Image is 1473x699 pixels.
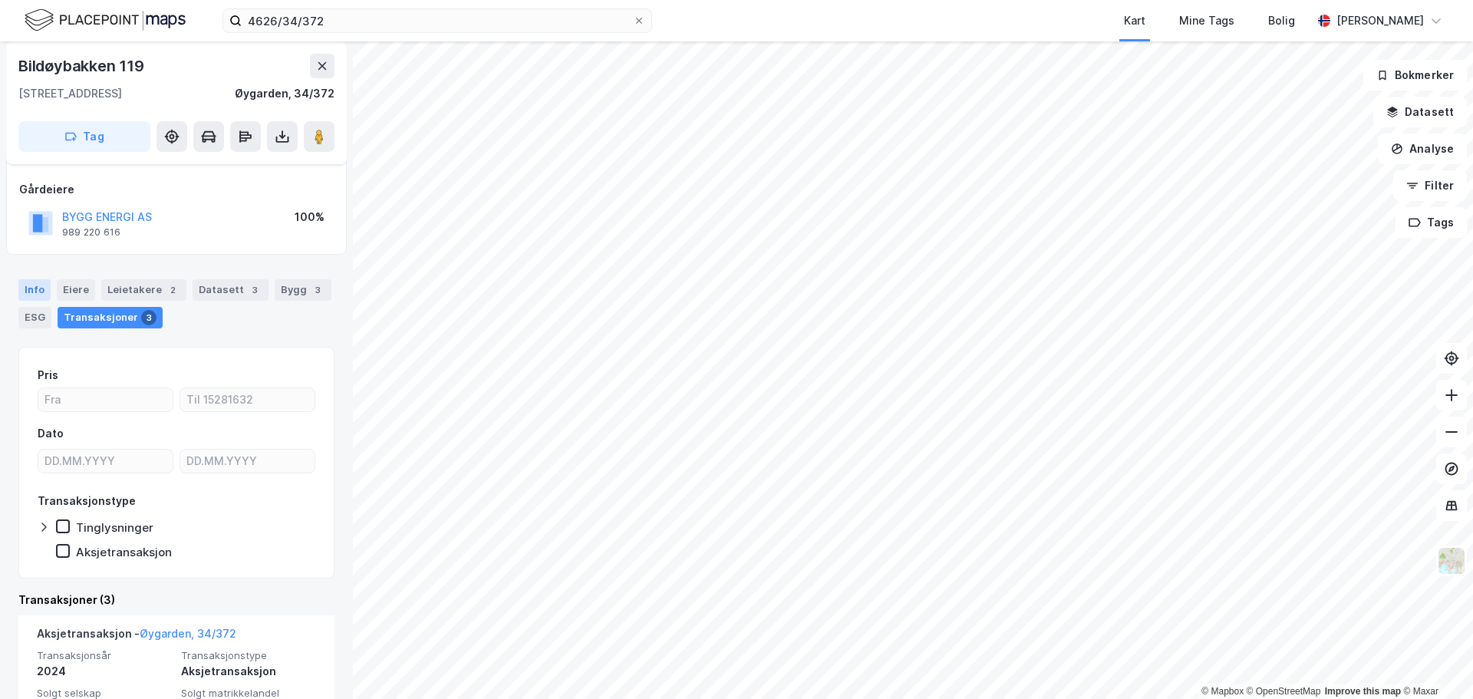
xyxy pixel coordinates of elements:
[1179,12,1234,30] div: Mine Tags
[235,84,334,103] div: Øygarden, 34/372
[18,84,122,103] div: [STREET_ADDRESS]
[18,54,147,78] div: Bildøybakken 119
[1336,12,1424,30] div: [PERSON_NAME]
[141,310,157,325] div: 3
[1396,207,1467,238] button: Tags
[1201,686,1244,697] a: Mapbox
[247,282,262,298] div: 3
[37,625,236,649] div: Aksjetransaksjon -
[1396,625,1473,699] div: Kontrollprogram for chat
[181,649,316,662] span: Transaksjonstype
[1363,60,1467,91] button: Bokmerker
[18,307,51,328] div: ESG
[25,7,186,34] img: logo.f888ab2527a4732fd821a326f86c7f29.svg
[140,627,236,640] a: Øygarden, 34/372
[18,591,334,609] div: Transaksjoner (3)
[1437,546,1466,575] img: Z
[37,649,172,662] span: Transaksjonsår
[38,492,136,510] div: Transaksjonstype
[295,208,325,226] div: 100%
[1393,170,1467,201] button: Filter
[57,279,95,301] div: Eiere
[193,279,269,301] div: Datasett
[1268,12,1295,30] div: Bolig
[37,662,172,681] div: 2024
[101,279,186,301] div: Leietakere
[76,545,172,559] div: Aksjetransaksjon
[38,388,173,411] input: Fra
[76,520,153,535] div: Tinglysninger
[1396,625,1473,699] iframe: Chat Widget
[18,121,150,152] button: Tag
[165,282,180,298] div: 2
[62,226,120,239] div: 989 220 616
[1325,686,1401,697] a: Improve this map
[242,9,633,32] input: Søk på adresse, matrikkel, gårdeiere, leietakere eller personer
[275,279,331,301] div: Bygg
[180,450,315,473] input: DD.MM.YYYY
[181,662,316,681] div: Aksjetransaksjon
[58,307,163,328] div: Transaksjoner
[18,279,51,301] div: Info
[1247,686,1321,697] a: OpenStreetMap
[1124,12,1145,30] div: Kart
[19,180,334,199] div: Gårdeiere
[1378,134,1467,164] button: Analyse
[180,388,315,411] input: Til 15281632
[38,450,173,473] input: DD.MM.YYYY
[38,366,58,384] div: Pris
[310,282,325,298] div: 3
[1373,97,1467,127] button: Datasett
[38,424,64,443] div: Dato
